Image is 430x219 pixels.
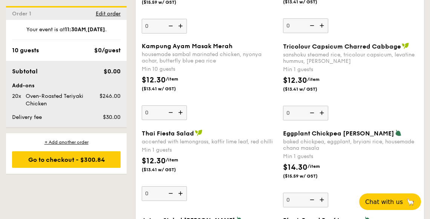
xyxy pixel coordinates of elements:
span: Tricolour Capsicum Charred Cabbage [283,43,401,50]
div: Min 10 guests [142,65,277,73]
span: $0.00 [104,68,121,75]
img: icon-reduce.1d2dbef1.svg [306,193,317,207]
img: icon-vegan.f8ff3823.svg [402,43,409,49]
img: icon-add.58712e84.svg [317,193,328,207]
div: $0/guest [94,46,121,55]
span: Edit order [96,11,121,17]
span: Delivery fee [12,114,42,120]
div: housemade sambal marinated chicken, nyonya achar, butterfly blue pea rice [142,51,277,64]
div: Go to checkout - $300.84 [12,151,121,168]
span: /item [166,157,178,163]
span: Subtotal [12,68,38,75]
img: icon-reduce.1d2dbef1.svg [164,105,176,120]
span: ($13.41 w/ GST) [283,86,334,92]
span: Chat with us [365,198,403,205]
img: icon-vegetarian.fe4039eb.svg [395,129,402,136]
span: Order 1 [12,11,34,17]
img: icon-reduce.1d2dbef1.svg [164,19,176,33]
span: Thai Fiesta Salad [142,130,194,137]
img: icon-add.58712e84.svg [176,105,187,120]
div: Add-ons [12,82,121,90]
span: Eggplant Chickpea [PERSON_NAME] [283,130,394,137]
img: icon-add.58712e84.svg [317,18,328,33]
img: icon-add.58712e84.svg [176,186,187,201]
div: Your event is at , . [12,26,121,40]
strong: 11:30AM [65,26,86,33]
div: Min 1 guests [142,146,277,154]
span: /item [308,164,320,169]
strong: [DATE] [87,26,105,33]
div: Min 1 guests [283,153,418,160]
span: /item [307,77,320,82]
div: accented with lemongrass, kaffir lime leaf, red chilli [142,138,277,145]
span: $12.30 [142,157,166,166]
span: Kampung Ayam Masak Merah [142,43,233,50]
img: icon-add.58712e84.svg [176,19,187,33]
input: Kampung Ayam Masak Merahhousemade sambal marinated chicken, nyonya achar, butterfly blue pea rice... [142,105,187,120]
img: icon-reduce.1d2dbef1.svg [164,186,176,201]
span: ($13.41 w/ GST) [142,167,192,173]
img: icon-add.58712e84.svg [317,106,328,120]
img: icon-reduce.1d2dbef1.svg [306,106,317,120]
input: Thai Fiesta Saladaccented with lemongrass, kaffir lime leaf, red chilliMin 1 guests$12.30/item($1... [142,186,187,201]
input: Eggplant Chickpea [PERSON_NAME]baked chickpea, eggplant, bryiani rice, housemade chana masalaMin ... [283,193,328,207]
span: $30.00 [103,114,121,120]
img: icon-reduce.1d2dbef1.svg [306,18,317,33]
span: /item [166,76,178,82]
div: + Add another order [12,139,121,145]
div: 10 guests [12,46,39,55]
div: Oven-Roasted Teriyaki Chicken [23,93,91,108]
input: Tricolour Capsicum Charred Cabbagesanshoku steamed rice, tricolour capsicum, levatine hummus, [PE... [283,106,328,120]
span: $12.30 [283,76,307,85]
span: ($13.41 w/ GST) [142,86,192,92]
div: sanshoku steamed rice, tricolour capsicum, levatine hummus, [PERSON_NAME] [283,52,418,64]
span: $246.00 [99,93,121,99]
div: 20x [9,93,23,100]
input: Min 1 guests$14.30/item($15.59 w/ GST) [142,19,187,33]
span: $12.30 [142,76,166,85]
span: ($15.59 w/ GST) [283,173,334,179]
div: Min 1 guests [283,66,418,73]
input: Min 10 guests$12.30/item($13.41 w/ GST) [283,18,328,33]
span: $14.30 [283,163,308,172]
span: 🦙 [406,198,415,206]
div: baked chickpea, eggplant, bryiani rice, housemade chana masala [283,138,418,151]
button: Chat with us🦙 [359,193,421,210]
img: icon-vegan.f8ff3823.svg [195,129,202,136]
